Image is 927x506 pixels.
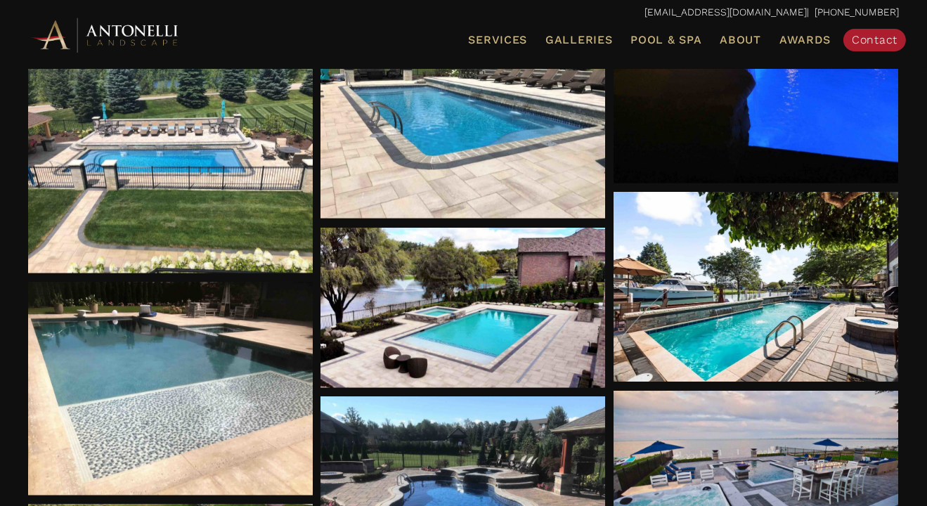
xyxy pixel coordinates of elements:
span: About [720,34,761,46]
a: About [714,31,767,49]
a: Pool & Spa [625,31,707,49]
a: Galleries [540,31,618,49]
img: Antonelli Horizontal Logo [28,15,183,54]
p: | [PHONE_NUMBER] [28,4,899,22]
span: Galleries [545,33,612,46]
a: Contact [843,29,906,51]
a: Awards [774,31,836,49]
a: Services [462,31,533,49]
span: Services [468,34,527,46]
span: Pool & Spa [630,33,701,46]
a: [EMAIL_ADDRESS][DOMAIN_NAME] [644,6,807,18]
span: Awards [779,33,831,46]
span: Contact [852,33,897,46]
